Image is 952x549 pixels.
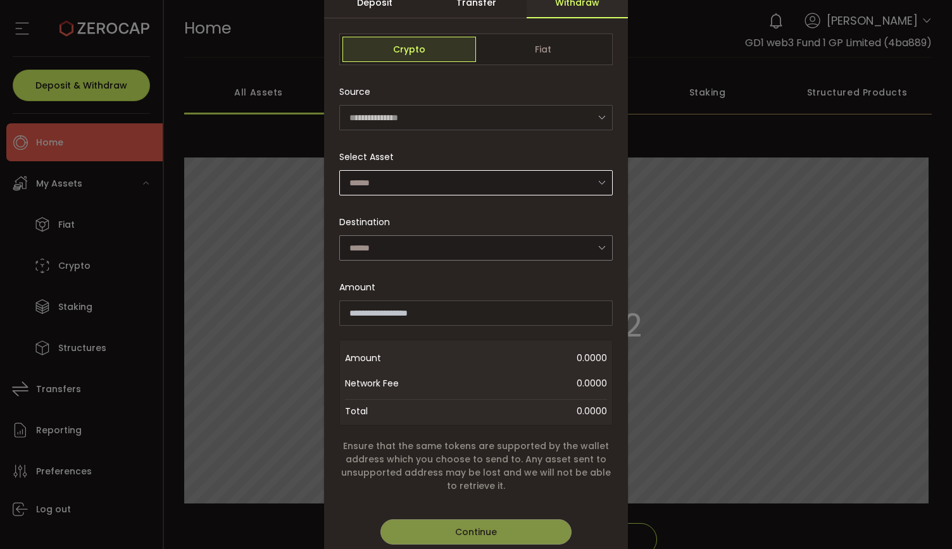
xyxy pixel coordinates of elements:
span: 0.0000 [446,345,607,371]
span: Fiat [476,37,610,62]
span: Amount [345,345,446,371]
span: Network Fee [345,371,446,396]
span: Source [339,79,370,104]
span: Ensure that the same tokens are supported by the wallet address which you choose to send to. Any ... [339,440,613,493]
iframe: Chat Widget [889,488,952,549]
span: Crypto [342,37,476,62]
span: 0.0000 [446,371,607,396]
span: Amount [339,281,375,294]
label: Select Asset [339,151,401,163]
span: Destination [339,216,390,228]
button: Continue [380,519,572,545]
span: 0.0000 [577,402,607,420]
span: Total [345,402,368,420]
span: Continue [455,526,497,538]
